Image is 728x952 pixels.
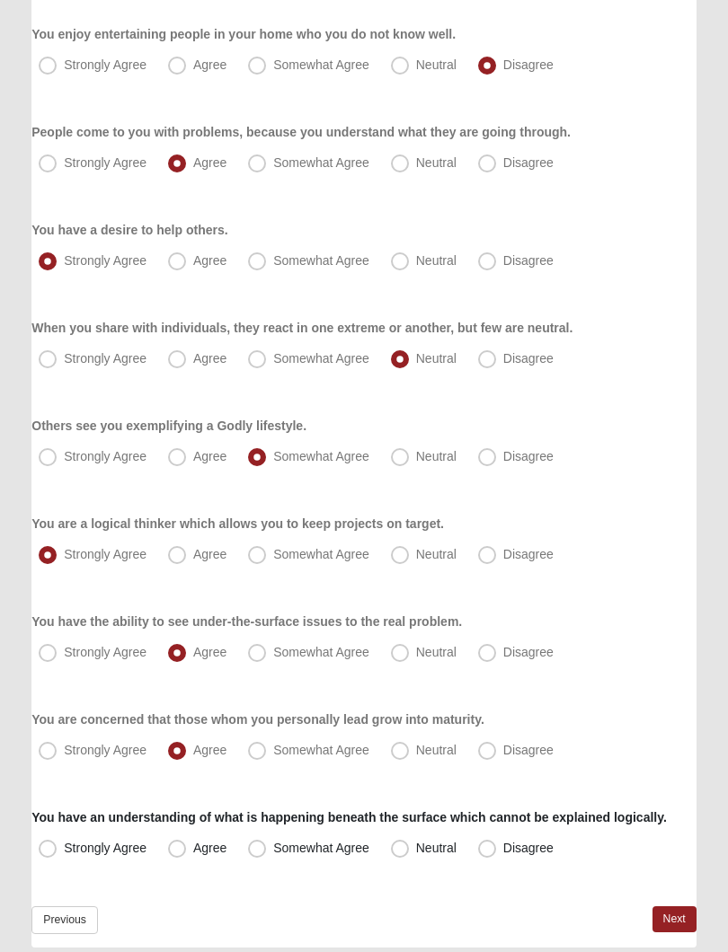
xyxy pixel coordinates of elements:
span: Somewhat Agree [273,58,369,73]
span: Strongly Agree [64,450,146,464]
span: Agree [193,450,226,464]
span: Strongly Agree [64,646,146,660]
span: Neutral [416,450,457,464]
span: Agree [193,744,226,758]
span: Somewhat Agree [273,352,369,366]
label: You are a logical thinker which allows you to keep projects on target. [31,516,444,533]
span: Somewhat Agree [273,548,369,562]
label: You enjoy entertaining people in your home who you do not know well. [31,26,456,44]
span: Neutral [416,548,457,562]
label: You are concerned that those whom you personally lead grow into maturity. [31,711,484,729]
label: When you share with individuals, they react in one extreme or another, but few are neutral. [31,320,573,338]
span: Neutral [416,156,457,171]
span: Disagree [503,352,554,366]
span: Strongly Agree [64,548,146,562]
span: Neutral [416,646,457,660]
span: Agree [193,548,226,562]
span: Agree [193,254,226,269]
label: You have the ability to see under-the-surface issues to the real problem. [31,613,462,631]
span: Agree [193,842,226,856]
span: Strongly Agree [64,352,146,366]
span: Strongly Agree [64,254,146,269]
span: Agree [193,352,226,366]
span: Agree [193,646,226,660]
label: You have a desire to help others. [31,222,227,240]
span: Disagree [503,254,554,269]
span: Somewhat Agree [273,156,369,171]
a: Previous [31,907,98,935]
span: Strongly Agree [64,58,146,73]
span: Somewhat Agree [273,646,369,660]
label: People come to you with problems, because you understand what they are going through. [31,124,571,142]
span: Somewhat Agree [273,744,369,758]
span: Agree [193,58,226,73]
span: Disagree [503,58,554,73]
span: Neutral [416,58,457,73]
span: Strongly Agree [64,156,146,171]
span: Disagree [503,450,554,464]
span: Neutral [416,744,457,758]
label: You have an understanding of what is happening beneath the surface which cannot be explained logi... [31,809,667,827]
span: Disagree [503,156,554,171]
span: Disagree [503,842,554,856]
span: Somewhat Agree [273,450,369,464]
label: Others see you exemplifying a Godly lifestyle. [31,418,306,436]
a: Next [653,907,697,933]
span: Disagree [503,548,554,562]
span: Neutral [416,842,457,856]
span: Agree [193,156,226,171]
span: Somewhat Agree [273,842,369,856]
span: Disagree [503,744,554,758]
span: Strongly Agree [64,842,146,856]
span: Somewhat Agree [273,254,369,269]
span: Neutral [416,254,457,269]
span: Strongly Agree [64,744,146,758]
span: Disagree [503,646,554,660]
span: Neutral [416,352,457,366]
